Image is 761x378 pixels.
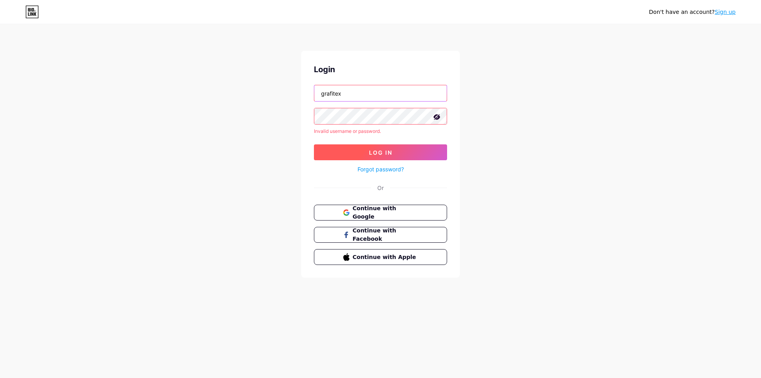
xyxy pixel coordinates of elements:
span: Continue with Apple [353,253,418,261]
span: Continue with Facebook [353,226,418,243]
a: Sign up [715,9,736,15]
input: Username [314,85,447,101]
span: Continue with Google [353,204,418,221]
a: Forgot password? [358,165,404,173]
div: Or [377,184,384,192]
button: Continue with Google [314,205,447,221]
div: Don't have an account? [649,8,736,16]
button: Continue with Facebook [314,227,447,243]
div: Login [314,63,447,75]
div: Invalid username or password. [314,128,447,135]
span: Log In [369,149,392,156]
button: Continue with Apple [314,249,447,265]
button: Log In [314,144,447,160]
